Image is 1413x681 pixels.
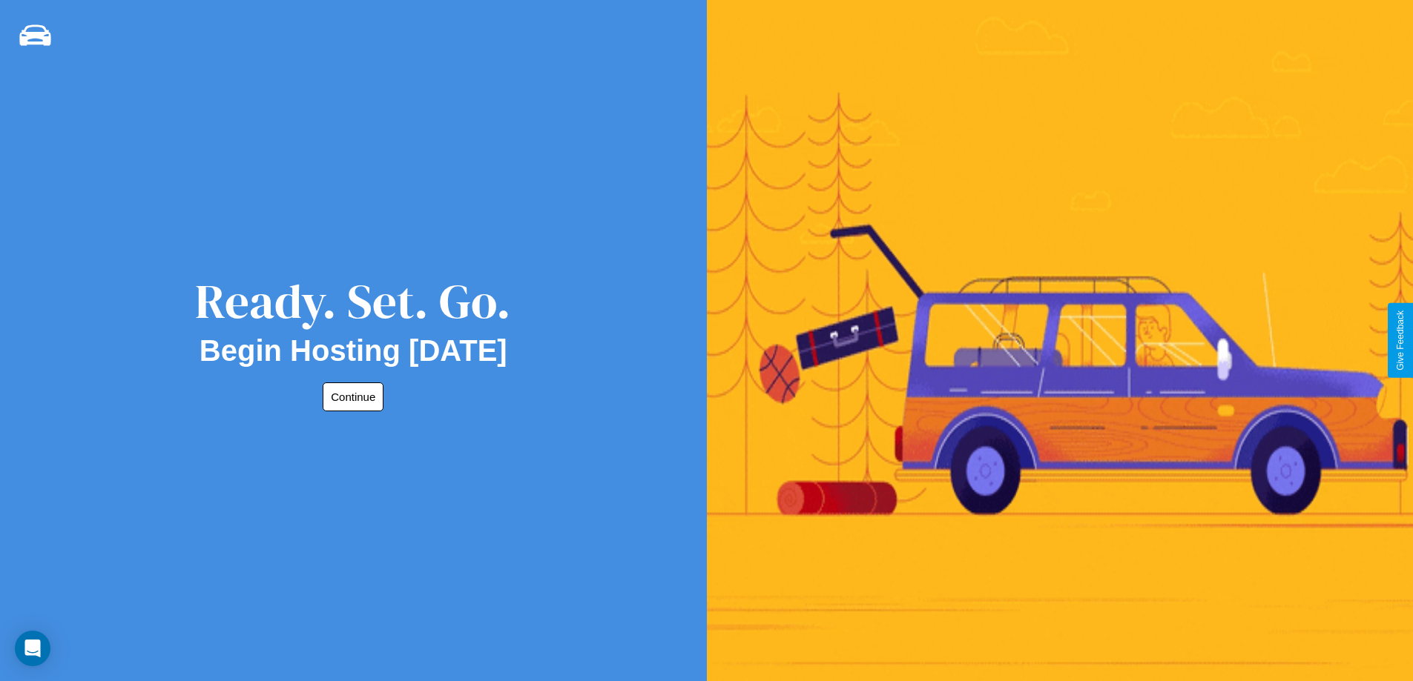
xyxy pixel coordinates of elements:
[15,631,50,666] div: Open Intercom Messenger
[195,268,511,334] div: Ready. Set. Go.
[323,382,383,411] button: Continue
[200,334,507,368] h2: Begin Hosting [DATE]
[1395,310,1406,371] div: Give Feedback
